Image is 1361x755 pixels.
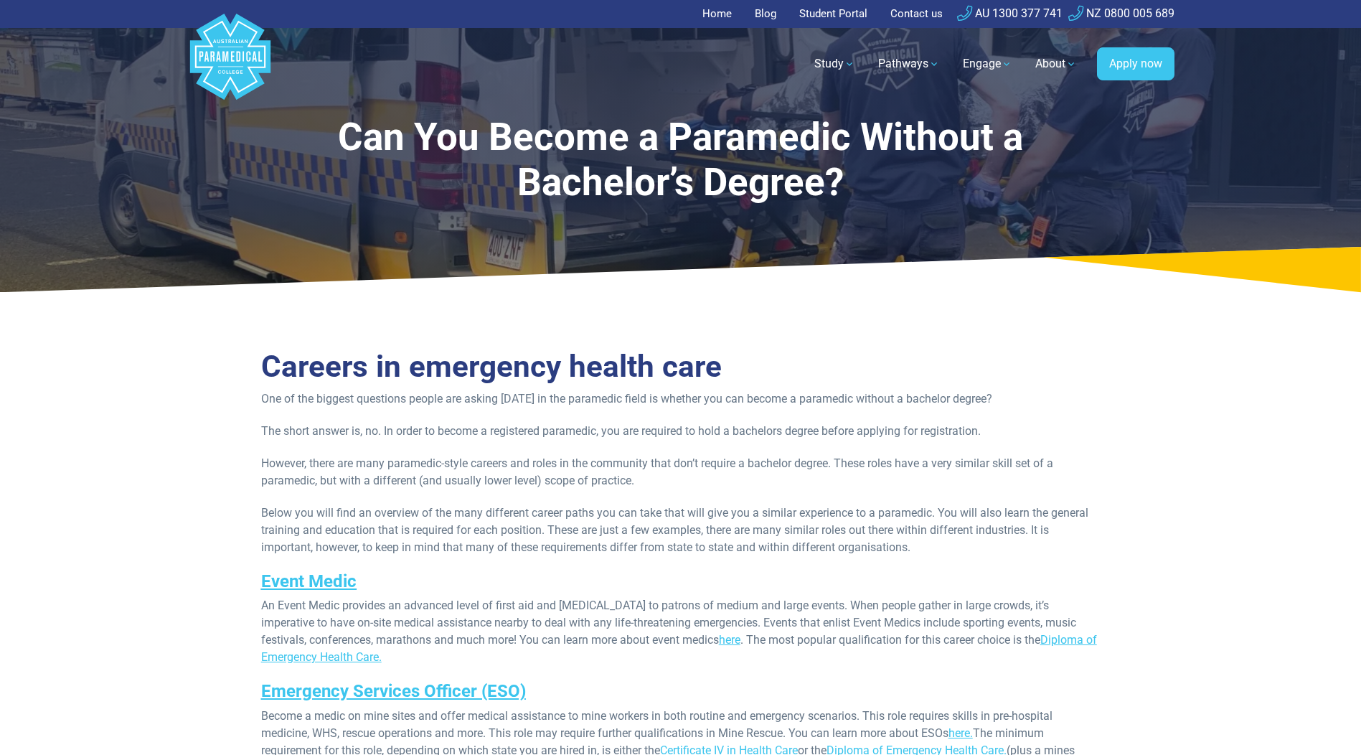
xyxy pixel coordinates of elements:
a: About [1027,44,1085,84]
a: here [719,633,740,647]
a: AU 1300 377 741 [957,6,1063,20]
h1: Can You Become a Paramedic Without a Bachelor’s Degree? [311,115,1051,206]
a: Emergency Services Officer (ESO) [261,681,526,701]
p: An Event Medic provides an advanced level of first aid and [MEDICAL_DATA] to patrons of medium an... [261,597,1101,666]
a: Engage [954,44,1021,84]
a: Event Medic [261,571,357,591]
a: NZ 0800 005 689 [1068,6,1174,20]
a: Apply now [1097,47,1174,80]
a: here. [948,726,973,740]
p: One of the biggest questions people are asking [DATE] in the paramedic field is whether you can b... [261,390,1101,408]
a: Australian Paramedical College [187,28,273,100]
a: Study [806,44,864,84]
a: Pathways [870,44,948,84]
h3: Careers in emergency health care [261,349,1101,385]
p: Below you will find an overview of the many different career paths you can take that will give yo... [261,505,1101,556]
p: The short answer is, no. In order to become a registered paramedic, you are required to hold a ba... [261,423,1101,440]
p: However, there are many paramedic-style careers and roles in the community that don’t require a b... [261,455,1101,489]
